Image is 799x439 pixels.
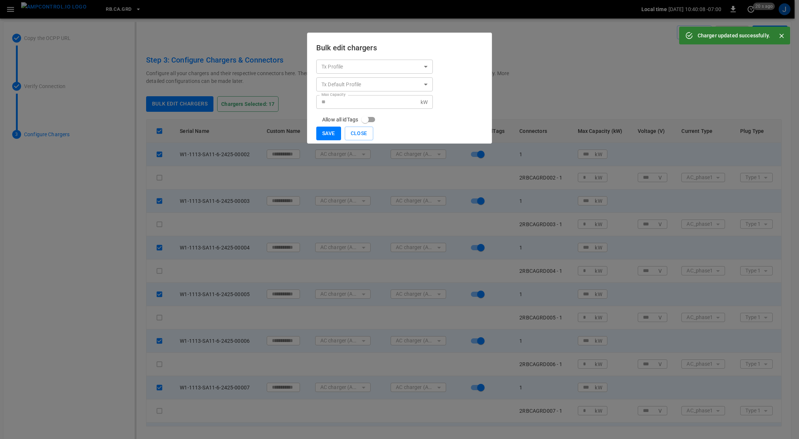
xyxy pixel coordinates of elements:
p: Allow all idTags [322,116,358,124]
div: Charger updated successfully. [698,29,770,42]
h6: Bulk edit chargers [316,42,483,54]
p: kW [421,98,428,106]
button: Close [345,127,373,140]
button: Close [776,30,787,41]
button: Save [316,127,341,140]
label: Max Capacity [321,92,345,98]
